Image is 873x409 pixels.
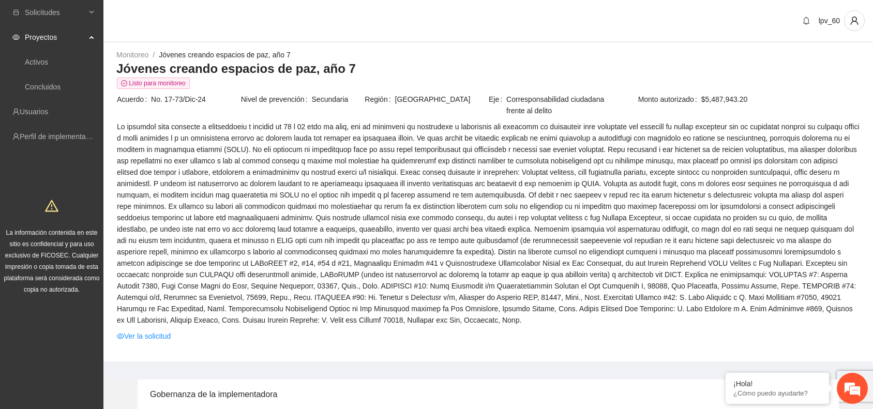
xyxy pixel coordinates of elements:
span: La información contenida en este sitio es confidencial y para uso exclusivo de FICOSEC. Cualquier... [4,229,100,293]
span: [GEOGRAPHIC_DATA] [395,94,488,105]
a: Usuarios [20,108,48,116]
span: Acuerdo [117,94,151,105]
span: Nivel de prevención [241,94,312,105]
span: / [153,51,155,59]
span: Región [365,94,395,105]
span: inbox [12,9,20,16]
span: eye [117,332,124,340]
a: Concluidos [25,83,61,91]
span: Secundaria [312,94,364,105]
span: lpv_60 [819,17,840,25]
span: Listo para monitoreo [117,78,190,89]
h3: Jóvenes creando espacios de paz, año 7 [116,60,860,77]
a: Perfil de implementadora [20,132,100,141]
span: warning [45,199,58,213]
span: bell [799,17,814,25]
a: Activos [25,58,48,66]
a: Monitoreo [116,51,148,59]
button: user [844,10,865,31]
div: Gobernanza de la implementadora [150,380,826,409]
span: Eje [489,94,506,116]
button: bell [798,12,815,29]
div: ¡Hola! [733,380,821,388]
p: ¿Cómo puedo ayudarte? [733,389,821,397]
span: Proyectos [25,27,86,48]
span: $5,487,943.20 [701,94,860,105]
a: Jóvenes creando espacios de paz, año 7 [159,51,291,59]
span: check-circle [121,80,127,86]
span: eye [12,34,20,41]
span: No. 17-73/Dic-24 [151,94,240,105]
span: Solicitudes [25,2,86,23]
span: Lo ipsumdol sita consecte a elitseddoeiu t incidid ut 78 l 02 etdo ma aliq, eni ad minimveni qu n... [117,121,860,326]
span: user [845,16,864,25]
span: Corresponsabilidad ciudadana frente al delito [506,94,612,116]
a: eyeVer la solicitud [117,330,171,342]
span: Monto autorizado [638,94,701,105]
